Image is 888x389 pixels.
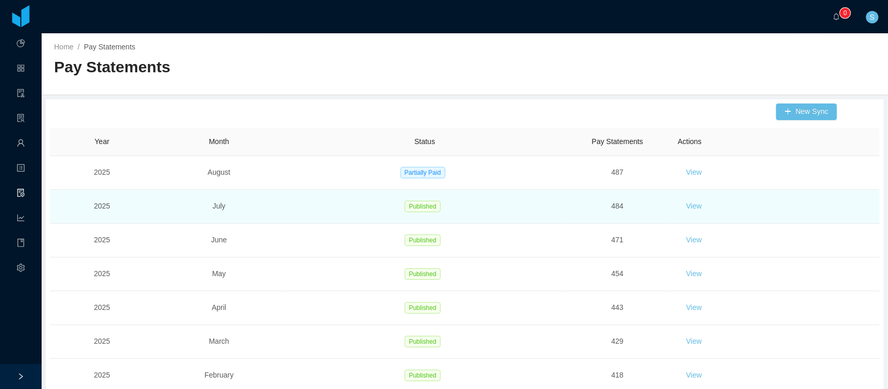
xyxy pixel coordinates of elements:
[678,164,710,181] button: View
[565,325,670,359] td: 429
[405,201,441,212] span: Published
[50,291,154,325] td: 2025
[50,156,154,190] td: 2025
[17,58,25,80] a: icon: appstore
[17,259,25,280] i: icon: setting
[565,190,670,224] td: 484
[17,234,25,255] i: icon: book
[565,257,670,291] td: 454
[405,370,441,381] span: Published
[678,137,702,146] span: Actions
[415,137,435,146] span: Status
[870,11,874,23] span: S
[678,232,710,249] button: View
[154,257,284,291] td: May
[78,43,80,51] span: /
[565,291,670,325] td: 443
[50,257,154,291] td: 2025
[17,33,25,55] a: icon: pie-chart
[54,57,465,78] h2: Pay Statements
[678,367,710,384] button: View
[17,158,25,180] a: icon: profile
[405,235,441,246] span: Published
[401,167,445,178] span: Partially Paid
[840,8,851,18] sup: 0
[405,336,441,347] span: Published
[17,83,25,105] a: icon: audit
[154,190,284,224] td: July
[565,224,670,257] td: 471
[50,190,154,224] td: 2025
[84,43,135,51] span: Pay Statements
[209,137,229,146] span: Month
[154,224,284,257] td: June
[678,300,710,316] button: View
[54,43,73,51] a: Home
[154,325,284,359] td: March
[405,268,441,280] span: Published
[833,13,840,20] i: icon: bell
[17,184,25,205] i: icon: file-protect
[50,325,154,359] td: 2025
[17,133,25,155] a: icon: user
[154,291,284,325] td: April
[678,266,710,282] button: View
[678,333,710,350] button: View
[405,302,441,314] span: Published
[50,224,154,257] td: 2025
[95,137,109,146] span: Year
[154,156,284,190] td: August
[678,198,710,215] button: View
[565,156,670,190] td: 487
[592,137,644,146] span: Pay Statements
[17,209,25,230] i: icon: line-chart
[776,103,837,120] button: icon: plusNew Sync
[17,109,25,130] i: icon: solution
